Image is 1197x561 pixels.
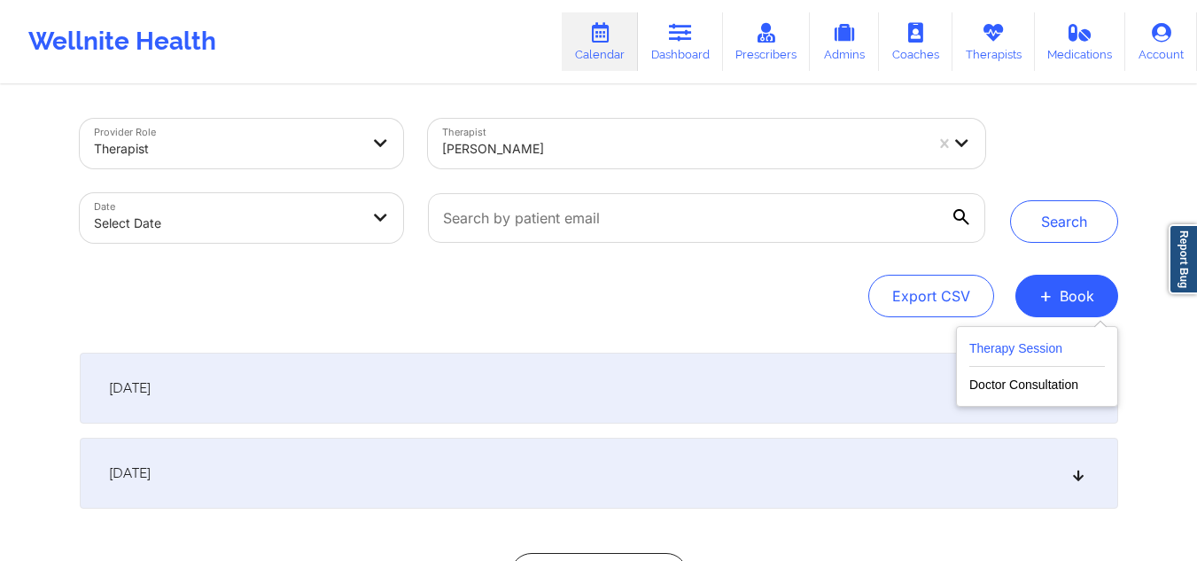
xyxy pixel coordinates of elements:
[1125,12,1197,71] a: Account
[94,129,360,168] div: Therapist
[868,275,994,317] button: Export CSV
[1035,12,1126,71] a: Medications
[638,12,723,71] a: Dashboard
[969,338,1105,367] button: Therapy Session
[1169,224,1197,294] a: Report Bug
[94,204,360,243] div: Select Date
[723,12,811,71] a: Prescribers
[109,464,151,482] span: [DATE]
[1010,200,1118,243] button: Search
[1039,291,1053,300] span: +
[969,367,1105,395] button: Doctor Consultation
[810,12,879,71] a: Admins
[879,12,952,71] a: Coaches
[562,12,638,71] a: Calendar
[442,129,923,168] div: [PERSON_NAME]
[428,193,984,243] input: Search by patient email
[109,379,151,397] span: [DATE]
[1015,275,1118,317] button: +Book
[952,12,1035,71] a: Therapists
